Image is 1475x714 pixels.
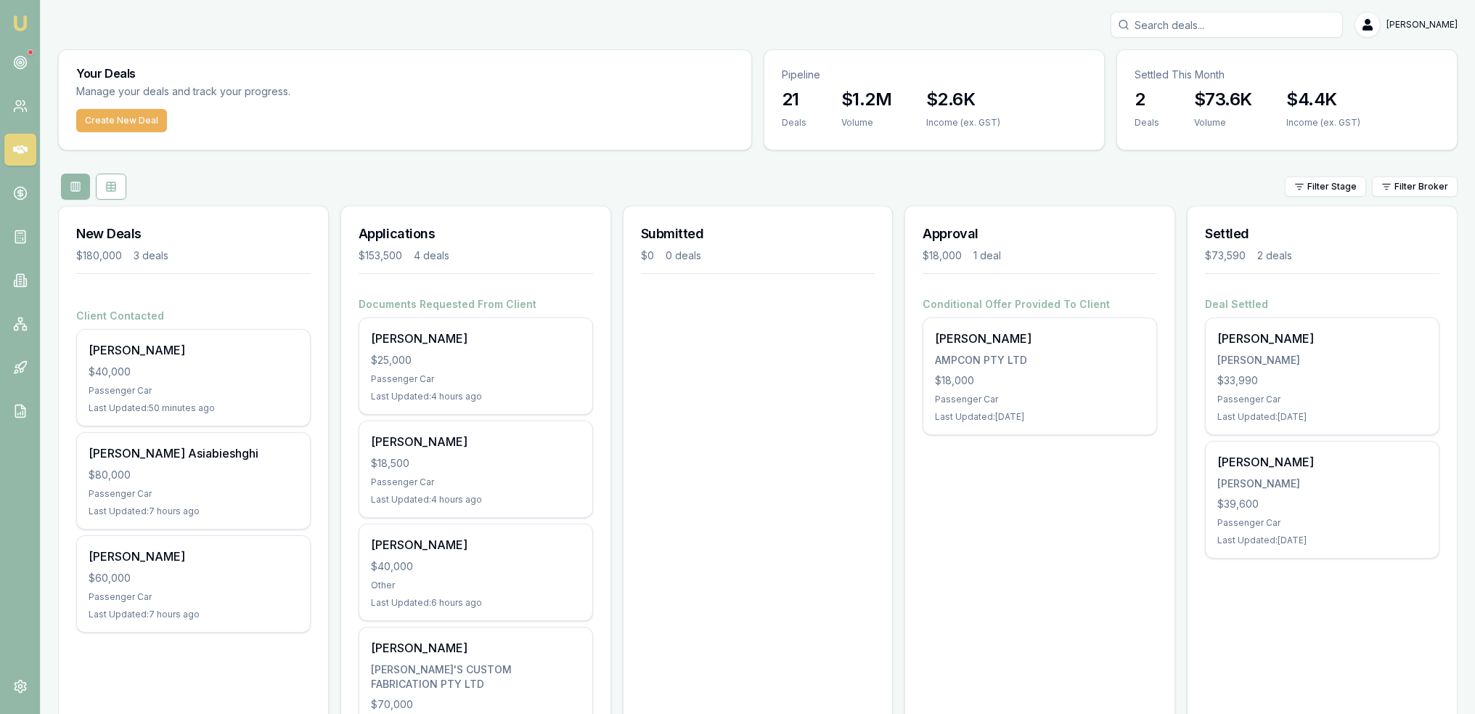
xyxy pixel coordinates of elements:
span: [PERSON_NAME] [1386,19,1458,31]
h3: 2 [1135,88,1159,111]
div: Deals [1135,117,1159,129]
div: Passenger Car [371,373,581,385]
div: [PERSON_NAME] [371,639,581,657]
div: 4 deals [414,248,449,263]
h3: Approval [923,224,1157,244]
div: Other [371,580,581,591]
button: Filter Broker [1372,177,1458,197]
div: $18,000 [935,373,1145,388]
div: Passenger Car [935,394,1145,405]
div: Last Updated: 7 hours ago [89,609,298,620]
div: $33,990 [1217,373,1427,388]
div: Last Updated: [DATE] [935,411,1145,423]
div: $153,500 [359,248,402,263]
div: $40,000 [89,365,298,379]
h3: $2.6K [926,88,1000,111]
img: emu-icon-u.png [12,15,29,32]
div: [PERSON_NAME] Asiabieshghi [89,445,298,462]
div: Income (ex. GST) [1286,117,1360,129]
div: [PERSON_NAME] [935,330,1145,347]
h4: Deal Settled [1205,297,1439,312]
div: [PERSON_NAME] [371,536,581,553]
div: [PERSON_NAME] [371,433,581,450]
div: [PERSON_NAME]'S CUSTOM FABRICATION PTY LTD [371,662,581,691]
h3: New Deals [76,224,311,244]
div: 1 deal [973,248,1001,263]
div: $180,000 [76,248,122,263]
div: Passenger Car [89,591,298,603]
div: [PERSON_NAME] [371,330,581,347]
div: Passenger Car [371,476,581,488]
div: [PERSON_NAME] [1217,330,1427,347]
div: [PERSON_NAME] [1217,453,1427,471]
h3: $73.6K [1194,88,1251,111]
button: Filter Stage [1285,177,1366,197]
div: Last Updated: [DATE] [1217,411,1427,423]
h4: Conditional Offer Provided To Client [923,297,1157,312]
h3: Applications [359,224,593,244]
div: $25,000 [371,353,581,368]
div: [PERSON_NAME] [89,548,298,565]
div: Last Updated: 4 hours ago [371,391,581,402]
h4: Documents Requested From Client [359,297,593,312]
div: Last Updated: 50 minutes ago [89,402,298,414]
div: Volume [1194,117,1251,129]
div: [PERSON_NAME] [89,341,298,359]
div: $60,000 [89,571,298,585]
input: Search deals [1111,12,1343,38]
div: $40,000 [371,559,581,574]
h3: Submitted [641,224,875,244]
div: Last Updated: 6 hours ago [371,597,581,609]
p: Settled This Month [1135,68,1439,82]
div: $39,600 [1217,497,1427,511]
div: $70,000 [371,697,581,712]
span: Filter Stage [1307,181,1357,192]
div: Passenger Car [89,488,298,500]
div: Income (ex. GST) [926,117,1000,129]
h3: Settled [1205,224,1439,244]
h3: 21 [782,88,806,111]
div: 0 deals [666,248,701,263]
div: Volume [841,117,891,129]
div: $18,000 [923,248,962,263]
div: Last Updated: 4 hours ago [371,494,581,506]
div: AMPCON PTY LTD [935,353,1145,368]
div: Last Updated: [DATE] [1217,535,1427,546]
span: Filter Broker [1394,181,1448,192]
div: Passenger Car [1217,517,1427,529]
div: $80,000 [89,468,298,482]
p: Manage your deals and track your progress. [76,84,448,100]
div: 2 deals [1257,248,1292,263]
h4: Client Contacted [76,309,311,323]
div: Last Updated: 7 hours ago [89,506,298,517]
h3: $1.2M [841,88,891,111]
div: [PERSON_NAME] [1217,353,1427,368]
p: Pipeline [782,68,1087,82]
div: Deals [782,117,806,129]
div: $0 [641,248,654,263]
button: Create New Deal [76,109,167,132]
div: [PERSON_NAME] [1217,476,1427,491]
div: $73,590 [1205,248,1246,263]
h3: $4.4K [1286,88,1360,111]
div: 3 deals [134,248,168,263]
div: Passenger Car [89,385,298,397]
div: Passenger Car [1217,394,1427,405]
div: $18,500 [371,456,581,471]
h3: Your Deals [76,68,734,79]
